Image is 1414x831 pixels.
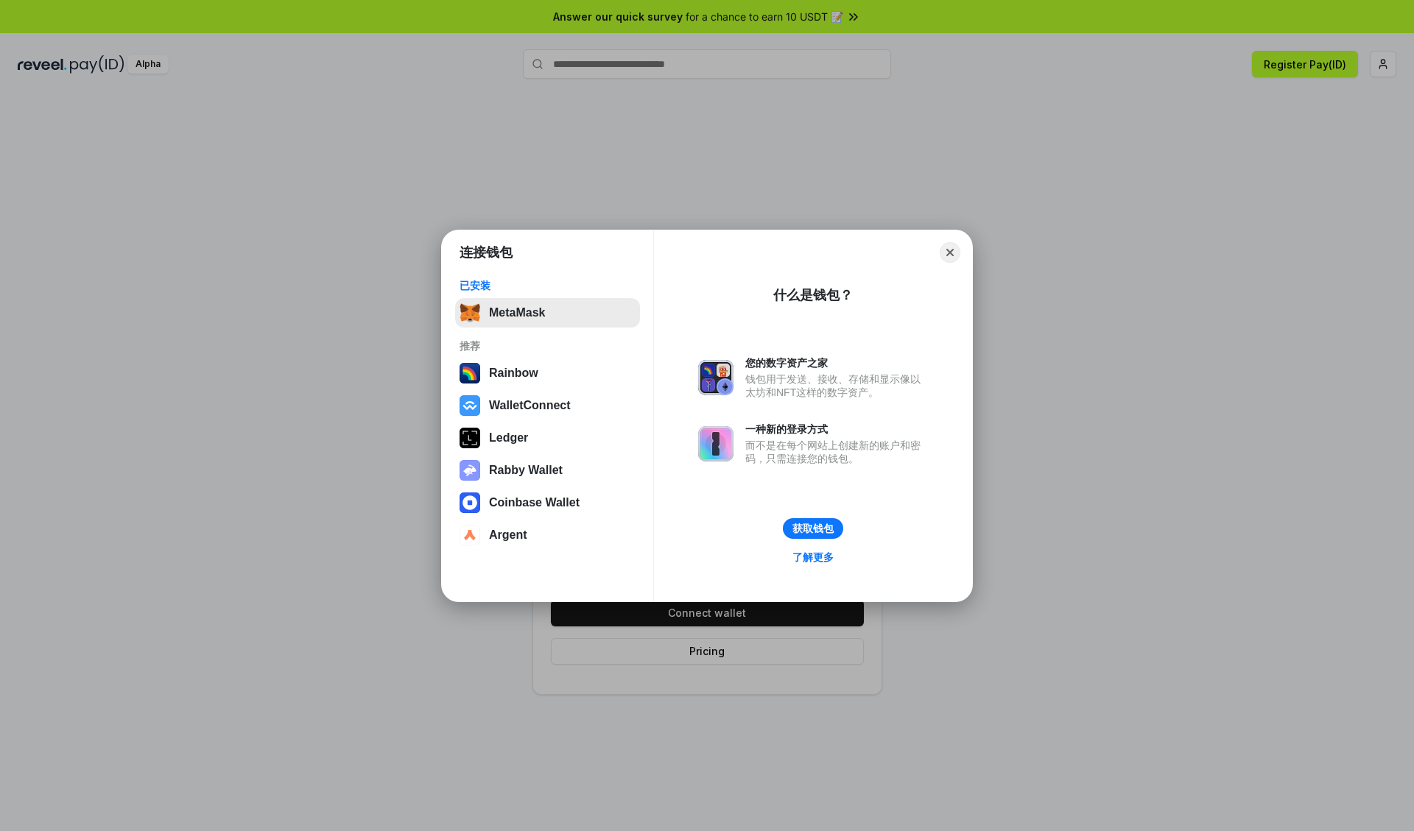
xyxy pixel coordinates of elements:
[489,431,528,445] div: Ledger
[745,439,928,465] div: 而不是在每个网站上创建新的账户和密码，只需连接您的钱包。
[940,242,960,263] button: Close
[489,464,563,477] div: Rabby Wallet
[460,339,636,353] div: 推荐
[455,488,640,517] button: Coinbase Wallet
[455,423,640,453] button: Ledger
[489,528,527,542] div: Argent
[792,551,834,564] div: 了解更多
[460,303,480,323] img: svg+xml,%3Csvg%20fill%3D%22none%22%20height%3D%2233%22%20viewBox%3D%220%200%2035%2033%22%20width%...
[489,306,545,319] div: MetaMask
[460,525,480,545] img: svg+xml,%3Csvg%20width%3D%2228%22%20height%3D%2228%22%20viewBox%3D%220%200%2028%2028%22%20fill%3D...
[460,395,480,416] img: svg+xml,%3Csvg%20width%3D%2228%22%20height%3D%2228%22%20viewBox%3D%220%200%2028%2028%22%20fill%3D...
[489,367,538,380] div: Rainbow
[489,399,571,412] div: WalletConnect
[784,548,843,567] a: 了解更多
[773,286,853,304] div: 什么是钱包？
[745,356,928,369] div: 您的数字资产之家
[460,279,636,292] div: 已安装
[792,522,834,535] div: 获取钱包
[460,363,480,383] img: svg+xml,%3Csvg%20width%3D%22120%22%20height%3D%22120%22%20viewBox%3D%220%200%20120%20120%22%20fil...
[489,496,580,509] div: Coinbase Wallet
[455,456,640,485] button: Rabby Wallet
[460,460,480,481] img: svg+xml,%3Csvg%20xmlns%3D%22http%3A%2F%2Fwww.w3.org%2F2000%2Fsvg%22%20fill%3D%22none%22%20viewBox...
[460,244,513,261] h1: 连接钱包
[455,520,640,550] button: Argent
[460,428,480,448] img: svg+xml,%3Csvg%20xmlns%3D%22http%3A%2F%2Fwww.w3.org%2F2000%2Fsvg%22%20width%3D%2228%22%20height%3...
[455,391,640,420] button: WalletConnect
[783,518,843,539] button: 获取钱包
[745,372,928,399] div: 钱包用于发送、接收、存储和显示像以太坊和NFT这样的数字资产。
[455,298,640,328] button: MetaMask
[455,358,640,388] button: Rainbow
[745,422,928,436] div: 一种新的登录方式
[460,492,480,513] img: svg+xml,%3Csvg%20width%3D%2228%22%20height%3D%2228%22%20viewBox%3D%220%200%2028%2028%22%20fill%3D...
[698,360,734,395] img: svg+xml,%3Csvg%20xmlns%3D%22http%3A%2F%2Fwww.w3.org%2F2000%2Fsvg%22%20fill%3D%22none%22%20viewBox...
[698,426,734,462] img: svg+xml,%3Csvg%20xmlns%3D%22http%3A%2F%2Fwww.w3.org%2F2000%2Fsvg%22%20fill%3D%22none%22%20viewBox...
